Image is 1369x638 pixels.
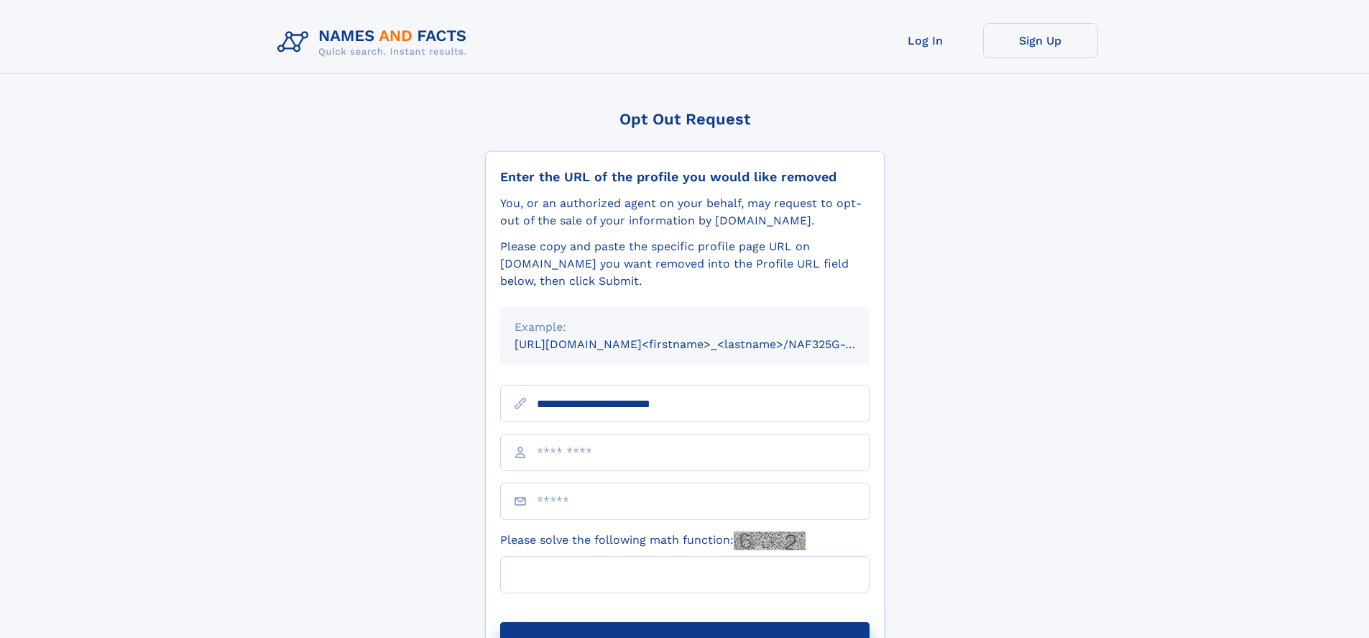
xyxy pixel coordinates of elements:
div: Please copy and paste the specific profile page URL on [DOMAIN_NAME] you want removed into the Pr... [500,238,870,290]
small: [URL][DOMAIN_NAME]<firstname>_<lastname>/NAF325G-xxxxxxxx [515,337,897,351]
label: Please solve the following math function: [500,532,806,550]
img: Logo Names and Facts [272,23,479,62]
a: Log In [868,23,983,58]
div: Example: [515,319,855,336]
a: Sign Up [983,23,1098,58]
div: You, or an authorized agent on your behalf, may request to opt-out of the sale of your informatio... [500,195,870,229]
div: Opt Out Request [485,110,885,128]
div: Enter the URL of the profile you would like removed [500,169,870,185]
